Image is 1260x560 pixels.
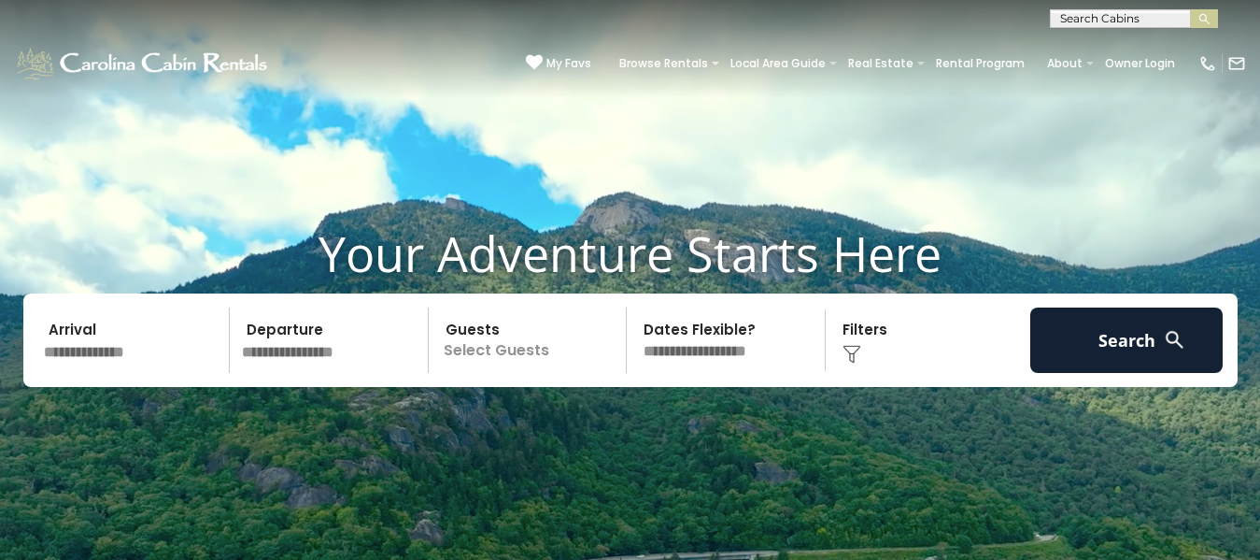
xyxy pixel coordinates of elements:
[1163,328,1186,352] img: search-regular-white.png
[1096,50,1184,77] a: Owner Login
[526,54,591,73] a: My Favs
[1227,54,1246,73] img: mail-regular-white.png
[839,50,923,77] a: Real Estate
[927,50,1034,77] a: Rental Program
[1198,54,1217,73] img: phone-regular-white.png
[546,55,591,72] span: My Favs
[434,308,627,373] p: Select Guests
[610,50,717,77] a: Browse Rentals
[1030,308,1224,373] button: Search
[14,224,1246,282] h1: Your Adventure Starts Here
[14,45,273,82] img: White-1-1-2.png
[1038,50,1092,77] a: About
[842,345,861,364] img: filter--v1.png
[721,50,835,77] a: Local Area Guide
